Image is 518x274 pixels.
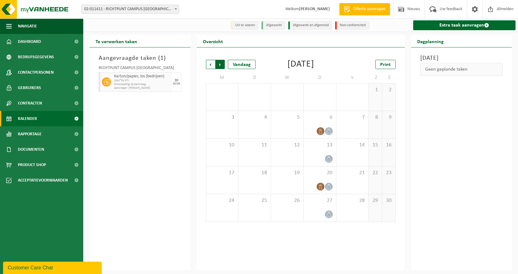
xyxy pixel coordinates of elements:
[385,142,392,149] span: 16
[274,197,300,204] span: 26
[274,142,300,149] span: 12
[241,114,268,121] span: 4
[81,5,179,14] span: 02-011411 - RICHTPUNT CAMPUS EEKLO - EEKLO
[385,197,392,204] span: 30
[385,114,392,121] span: 9
[380,62,391,67] span: Print
[3,260,103,274] iframe: chat widget
[206,60,215,69] span: Vorige
[173,82,180,85] div: 30/09
[352,6,387,12] span: Offerte aanvragen
[274,114,300,121] span: 5
[175,79,178,82] div: DI
[206,72,239,83] td: M
[307,170,333,176] span: 20
[114,83,171,86] span: Omwisseling op aanvraag
[335,21,369,30] li: Non-conformiteit
[209,197,235,204] span: 24
[304,72,336,83] td: D
[99,54,181,63] h3: Aangevraagde taken ( )
[216,60,225,69] span: Volgende
[372,142,379,149] span: 15
[307,114,333,121] span: 6
[18,157,46,173] span: Product Shop
[287,60,314,69] div: [DATE]
[18,126,42,142] span: Rapportage
[413,20,516,30] a: Extra taak aanvragen
[336,72,369,83] td: V
[160,55,164,61] span: 1
[307,142,333,149] span: 13
[18,96,42,111] span: Contracten
[18,65,54,80] span: Contactpersonen
[274,170,300,176] span: 19
[339,197,366,204] span: 28
[382,72,395,83] td: Z
[339,170,366,176] span: 21
[209,170,235,176] span: 17
[372,114,379,121] span: 8
[241,170,268,176] span: 18
[271,72,304,83] td: W
[114,74,171,79] span: Karton/papier, los (bedrijven)
[375,60,396,69] a: Print
[369,72,382,83] td: Z
[114,86,171,90] span: Aanvrager: [PERSON_NAME]
[89,35,143,47] h2: Te verwerken taken
[288,21,332,30] li: Afgewerkt en afgemeld
[307,197,333,204] span: 27
[420,63,503,76] div: Geen geplande taken
[372,170,379,176] span: 22
[420,54,503,63] h3: [DATE]
[261,21,285,30] li: Afgewerkt
[372,87,379,93] span: 1
[385,87,392,93] span: 2
[82,5,179,14] span: 02-011411 - RICHTPUNT CAMPUS EEKLO - EEKLO
[238,72,271,83] td: D
[99,66,181,72] div: RICHTPUNT CAMPUS [GEOGRAPHIC_DATA]
[299,7,330,11] strong: [PERSON_NAME]
[18,18,37,34] span: Navigatie
[18,49,54,65] span: Bedrijfsgegevens
[18,80,41,96] span: Gebruikers
[209,142,235,149] span: 10
[18,173,68,188] span: Acceptatievoorwaarden
[18,142,44,157] span: Documenten
[231,21,258,30] li: Uit te voeren
[18,111,37,126] span: Kalender
[209,114,235,121] span: 3
[411,35,450,47] h2: Dagplanning
[339,142,366,149] span: 14
[339,114,366,121] span: 7
[197,35,229,47] h2: Overzicht
[228,60,256,69] div: Vandaag
[385,170,392,176] span: 23
[114,79,171,83] span: 20m³ PK PTI
[339,3,390,15] a: Offerte aanvragen
[241,197,268,204] span: 25
[18,34,41,49] span: Dashboard
[372,197,379,204] span: 29
[241,142,268,149] span: 11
